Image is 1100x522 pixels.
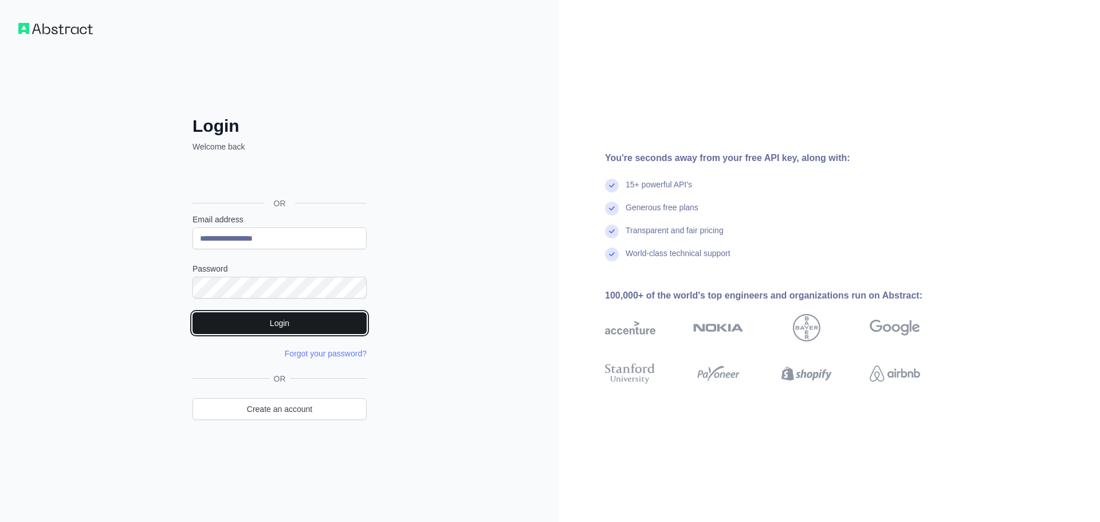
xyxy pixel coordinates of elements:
div: World-class technical support [626,248,730,270]
img: shopify [781,361,832,386]
img: check mark [605,179,619,193]
div: 15+ powerful API's [626,179,692,202]
img: check mark [605,225,619,238]
button: Login [192,312,367,334]
div: 100,000+ of the world's top engineers and organizations run on Abstract: [605,289,957,303]
div: Transparent and fair pricing [626,225,724,248]
iframe: Botão "Fazer login com o Google" [187,165,370,190]
img: check mark [605,202,619,215]
img: Workflow [18,23,93,34]
img: check mark [605,248,619,261]
span: OR [269,373,290,384]
img: accenture [605,314,655,342]
div: You're seconds away from your free API key, along with: [605,151,957,165]
p: Welcome back [192,141,367,152]
label: Password [192,263,367,274]
img: payoneer [693,361,744,386]
label: Email address [192,214,367,225]
span: OR [265,198,295,209]
div: Generous free plans [626,202,698,225]
img: bayer [793,314,820,342]
a: Forgot your password? [285,349,367,358]
img: nokia [693,314,744,342]
img: google [870,314,920,342]
a: Create an account [192,398,367,420]
h2: Login [192,116,367,136]
img: stanford university [605,361,655,386]
img: airbnb [870,361,920,386]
